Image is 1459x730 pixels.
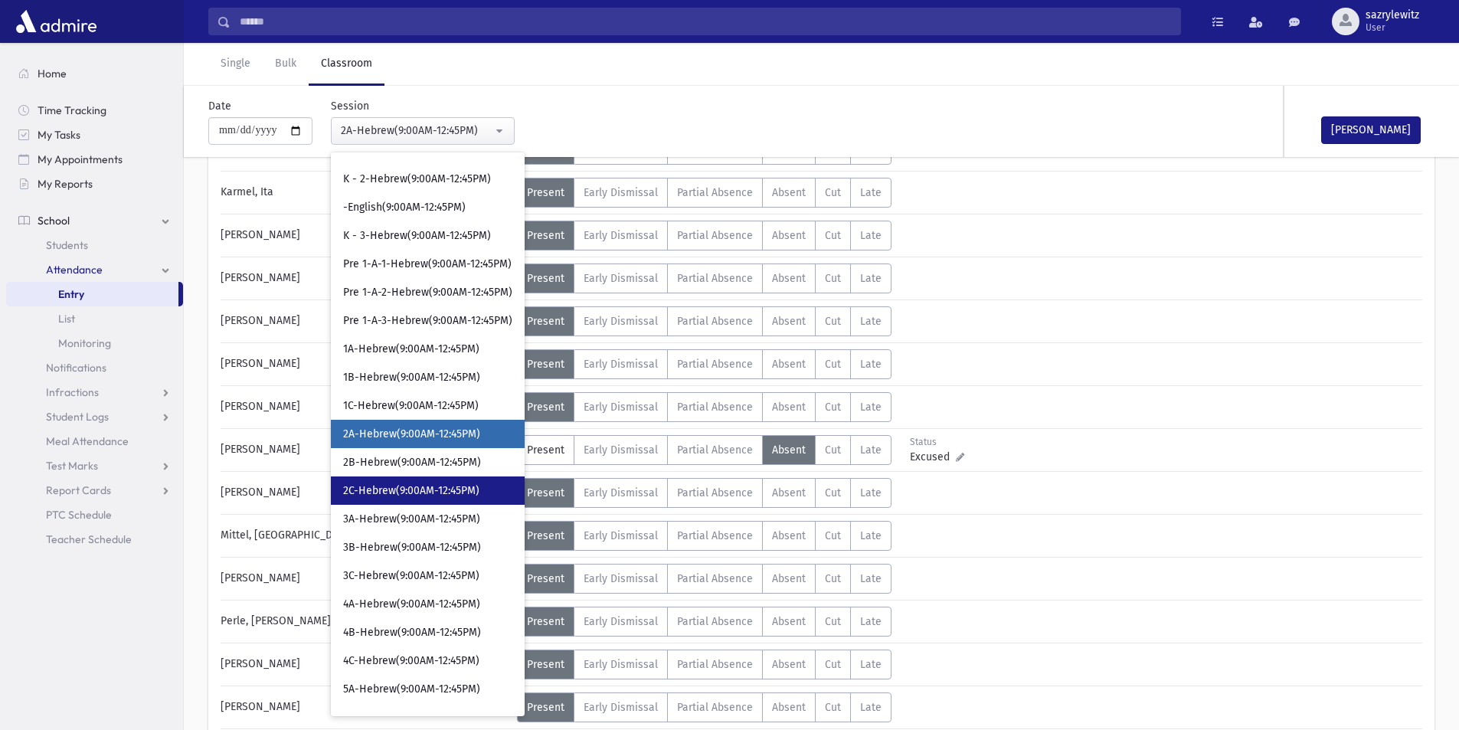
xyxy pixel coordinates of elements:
[213,478,517,508] div: [PERSON_NAME]
[6,257,183,282] a: Attendance
[6,61,183,86] a: Home
[213,392,517,422] div: [PERSON_NAME]
[860,186,882,199] span: Late
[517,607,891,637] div: AttTypes
[772,229,806,242] span: Absent
[213,178,517,208] div: Karmel, Ita
[6,208,183,233] a: School
[58,336,111,350] span: Monitoring
[343,143,490,159] span: K - 1-Hebrew(9:00AM-12:45PM)
[584,358,658,371] span: Early Dismissal
[584,229,658,242] span: Early Dismissal
[825,272,841,285] span: Cut
[6,172,183,196] a: My Reports
[343,483,479,499] span: 2C-Hebrew(9:00AM-12:45PM)
[517,521,891,551] div: AttTypes
[527,529,564,542] span: Present
[772,272,806,285] span: Absent
[46,508,112,522] span: PTC Schedule
[677,658,753,671] span: Partial Absence
[825,229,841,242] span: Cut
[208,98,231,114] label: Date
[517,435,891,465] div: AttTypes
[860,615,882,628] span: Late
[309,43,384,86] a: Classroom
[343,228,491,244] span: K - 3-Hebrew(9:00AM-12:45PM)
[584,186,658,199] span: Early Dismissal
[517,392,891,422] div: AttTypes
[772,529,806,542] span: Absent
[46,361,106,375] span: Notifications
[527,658,564,671] span: Present
[584,315,658,328] span: Early Dismissal
[772,572,806,585] span: Absent
[343,568,479,584] span: 3C-Hebrew(9:00AM-12:45PM)
[677,229,753,242] span: Partial Absence
[527,486,564,499] span: Present
[213,264,517,293] div: [PERSON_NAME]
[46,483,111,497] span: Report Cards
[343,313,512,329] span: Pre 1-A-3-Hebrew(9:00AM-12:45PM)
[263,43,309,86] a: Bulk
[213,607,517,637] div: Perle, [PERSON_NAME] (Sari)
[527,572,564,585] span: Present
[527,358,564,371] span: Present
[527,229,564,242] span: Present
[6,429,183,453] a: Meal Attendance
[825,186,841,199] span: Cut
[46,238,88,252] span: Students
[517,178,891,208] div: AttTypes
[677,315,753,328] span: Partial Absence
[213,349,517,379] div: [PERSON_NAME]
[6,98,183,123] a: Time Tracking
[772,658,806,671] span: Absent
[6,282,178,306] a: Entry
[527,186,564,199] span: Present
[772,401,806,414] span: Absent
[517,564,891,594] div: AttTypes
[527,272,564,285] span: Present
[343,682,480,697] span: 5A-Hebrew(9:00AM-12:45PM)
[584,615,658,628] span: Early Dismissal
[6,306,183,331] a: List
[517,264,891,293] div: AttTypes
[6,147,183,172] a: My Appointments
[584,444,658,457] span: Early Dismissal
[527,615,564,628] span: Present
[6,355,183,380] a: Notifications
[343,512,480,527] span: 3A-Hebrew(9:00AM-12:45PM)
[527,315,564,328] span: Present
[46,410,109,424] span: Student Logs
[825,658,841,671] span: Cut
[584,701,658,714] span: Early Dismissal
[677,701,753,714] span: Partial Absence
[58,312,75,326] span: List
[527,701,564,714] span: Present
[860,401,882,414] span: Late
[343,710,481,725] span: 5B-Hebrew(9:00AM-12:45PM)
[584,572,658,585] span: Early Dismissal
[12,6,100,37] img: AdmirePro
[677,615,753,628] span: Partial Absence
[860,272,882,285] span: Late
[584,658,658,671] span: Early Dismissal
[343,540,481,555] span: 3B-Hebrew(9:00AM-12:45PM)
[208,43,263,86] a: Single
[343,597,480,612] span: 4A-Hebrew(9:00AM-12:45PM)
[677,529,753,542] span: Partial Absence
[677,272,753,285] span: Partial Absence
[38,128,80,142] span: My Tasks
[58,287,84,301] span: Entry
[825,486,841,499] span: Cut
[584,486,658,499] span: Early Dismissal
[1366,21,1419,34] span: User
[527,444,564,457] span: Present
[213,650,517,679] div: [PERSON_NAME]
[517,349,891,379] div: AttTypes
[38,103,106,117] span: Time Tracking
[6,453,183,478] a: Test Marks
[231,8,1180,35] input: Search
[38,152,123,166] span: My Appointments
[6,380,183,404] a: Infractions
[584,401,658,414] span: Early Dismissal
